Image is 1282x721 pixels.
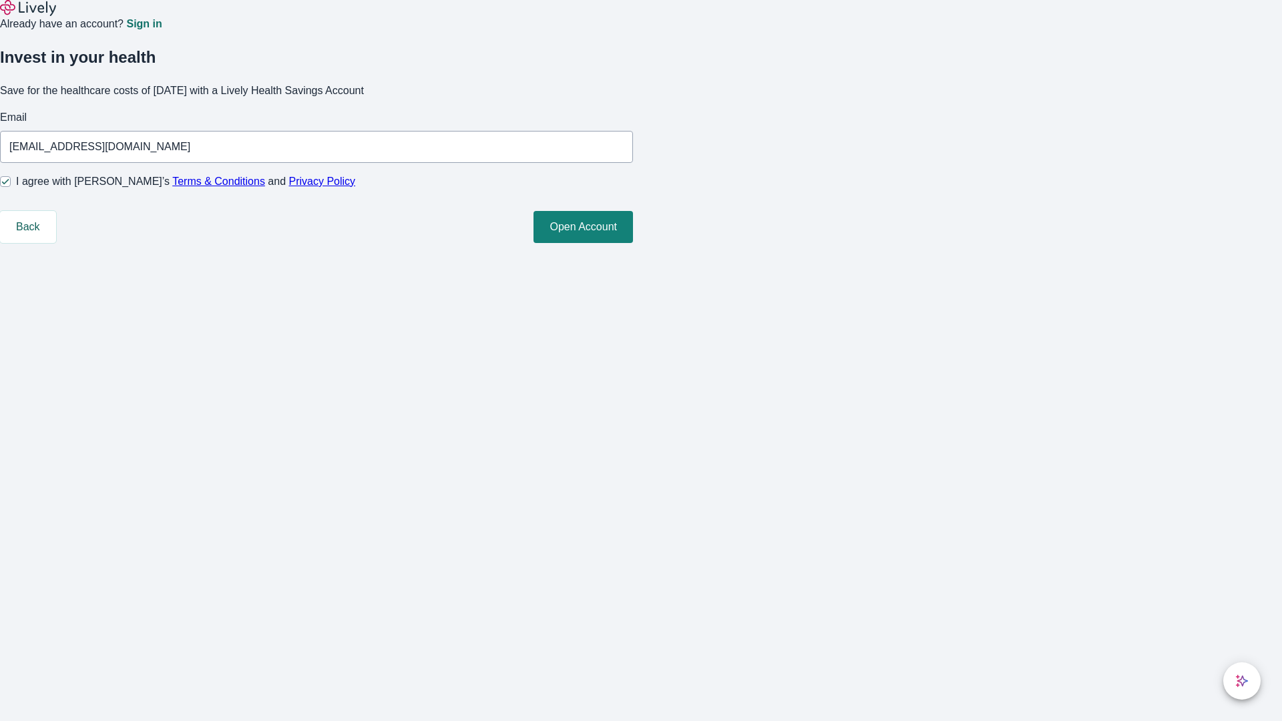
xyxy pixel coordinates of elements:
a: Privacy Policy [289,176,356,187]
svg: Lively AI Assistant [1235,674,1249,688]
button: chat [1223,662,1261,700]
a: Terms & Conditions [172,176,265,187]
button: Open Account [533,211,633,243]
a: Sign in [126,19,162,29]
span: I agree with [PERSON_NAME]’s and [16,174,355,190]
